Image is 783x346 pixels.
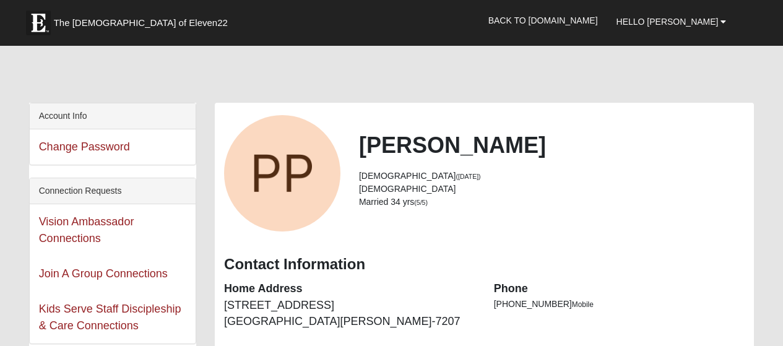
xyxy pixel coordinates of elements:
a: Vision Ambassador Connections [39,215,134,244]
div: Connection Requests [30,178,196,204]
img: Eleven22 logo [26,11,51,35]
h2: [PERSON_NAME] [359,132,745,158]
h3: Contact Information [224,256,745,274]
li: [PHONE_NUMBER] [494,298,745,311]
a: Hello [PERSON_NAME] [607,6,736,37]
small: ([DATE]) [456,173,481,180]
a: View Fullsize Photo [224,167,340,179]
a: The [DEMOGRAPHIC_DATA] of Eleven22 [20,4,267,35]
li: [DEMOGRAPHIC_DATA] [359,170,745,183]
a: Kids Serve Staff Discipleship & Care Connections [39,303,181,332]
dt: Phone [494,281,745,297]
small: (5/5) [414,199,428,206]
dd: [STREET_ADDRESS] [GEOGRAPHIC_DATA][PERSON_NAME]-7207 [224,298,475,329]
span: The [DEMOGRAPHIC_DATA] of Eleven22 [54,17,228,29]
li: Married 34 yrs [359,196,745,209]
a: Join A Group Connections [39,267,168,280]
a: Change Password [39,141,130,153]
li: [DEMOGRAPHIC_DATA] [359,183,745,196]
div: Account Info [30,103,196,129]
a: Back to [DOMAIN_NAME] [479,5,607,36]
span: Hello [PERSON_NAME] [616,17,719,27]
dt: Home Address [224,281,475,297]
span: Mobile [572,300,594,309]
